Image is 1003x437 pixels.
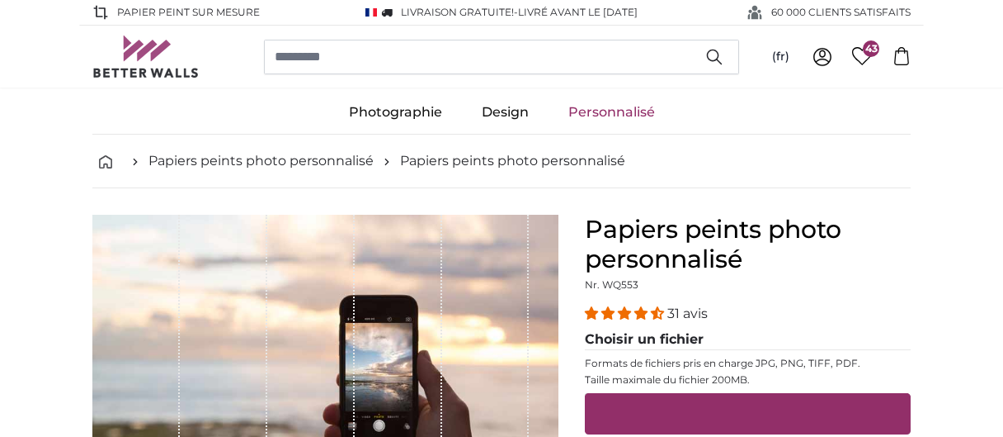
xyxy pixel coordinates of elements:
[92,36,200,78] img: Betterwalls
[400,151,625,171] a: Papiers peints photo personnalisé
[667,306,708,321] span: 31 avis
[771,5,911,20] span: 60 000 CLIENTS SATISFAITS
[585,330,911,350] legend: Choisir un fichier
[585,306,667,321] span: 4.32 stars
[549,91,675,134] a: Personnalisé
[401,6,514,18] span: Livraison GRATUITE!
[759,42,803,72] button: (fr)
[117,5,260,20] span: Papier peint sur mesure
[92,135,911,188] nav: breadcrumbs
[585,357,911,370] p: Formats de fichiers pris en charge JPG, PNG, TIFF, PDF.
[585,278,638,291] span: Nr. WQ553
[329,91,462,134] a: Photographie
[585,373,911,387] p: Taille maximale du fichier 200MB.
[148,151,374,171] a: Papiers peints photo personnalisé
[514,6,638,18] span: -
[585,215,911,274] h1: Papiers peints photo personnalisé
[365,8,377,17] img: France
[518,6,638,18] span: Livré avant le [DATE]
[462,91,549,134] a: Design
[863,40,879,57] span: 43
